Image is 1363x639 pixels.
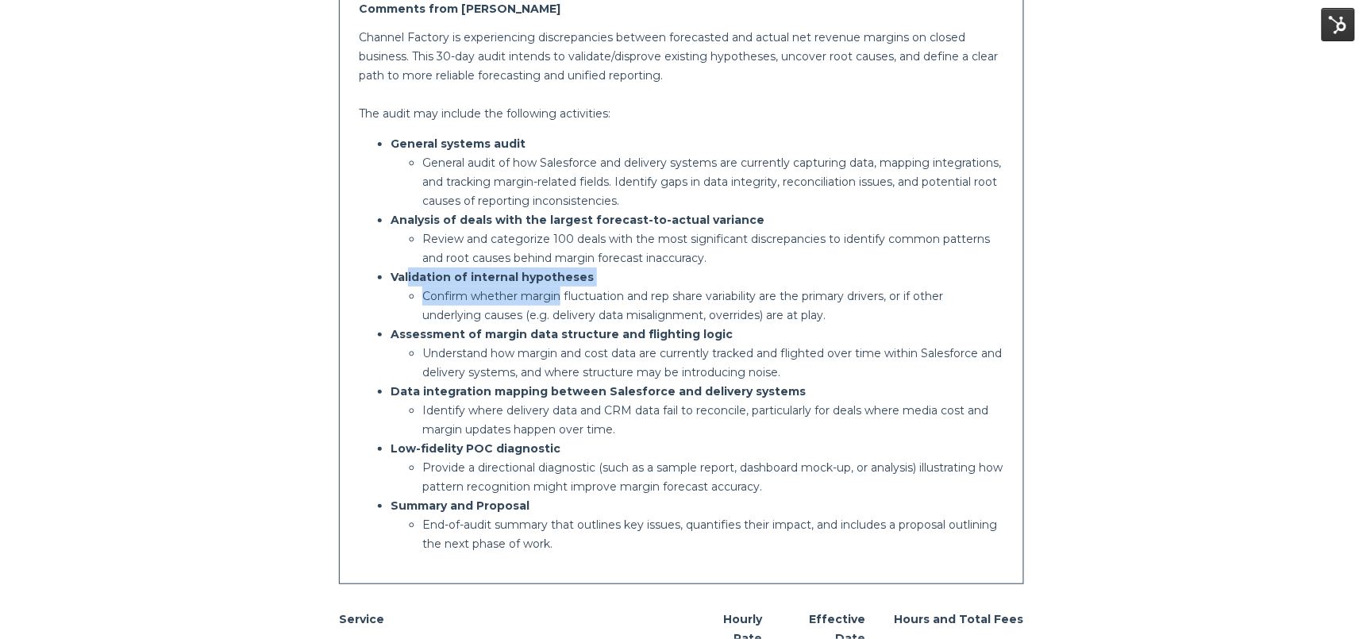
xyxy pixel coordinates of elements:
strong: General systems audit [391,137,526,151]
p: The audit may include the following activities: [359,104,1004,123]
p: Identify where delivery data and CRM data fail to reconcile, particularly for deals where media c... [422,401,1004,439]
p: Provide a directional diagnostic (such as a sample report, dashboard mock-up, or analysis) illust... [422,458,1004,496]
p: Channel Factory is experiencing discrepancies between forecasted and actual net revenue margins o... [359,28,1004,85]
img: HubSpot Tools Menu Toggle [1322,8,1355,41]
p: End-of-audit summary that outlines key issues, quantifies their impact, and includes a proposal o... [422,515,1004,553]
strong: Low-fidelity POC diagnostic [391,441,560,456]
p: Understand how margin and cost data are currently tracked and flighted over time within Salesforc... [422,344,1004,382]
p: Confirm whether margin fluctuation and rep share variability are the primary drivers, or if other... [422,287,1004,325]
strong: Summary and Proposal [391,498,529,513]
strong: Data integration mapping between Salesforce and delivery systems [391,384,806,398]
p: General audit of how Salesforce and delivery systems are currently capturing data, mapping integr... [422,153,1004,210]
p: Review and categorize 100 deals with the most significant discrepancies to identify common patter... [422,229,1004,268]
strong: Assessment of margin data structure and flighting logic [391,327,733,341]
strong: Analysis of deals with the largest forecast-to-actual variance [391,213,764,227]
strong: Validation of internal hypotheses [391,270,594,284]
